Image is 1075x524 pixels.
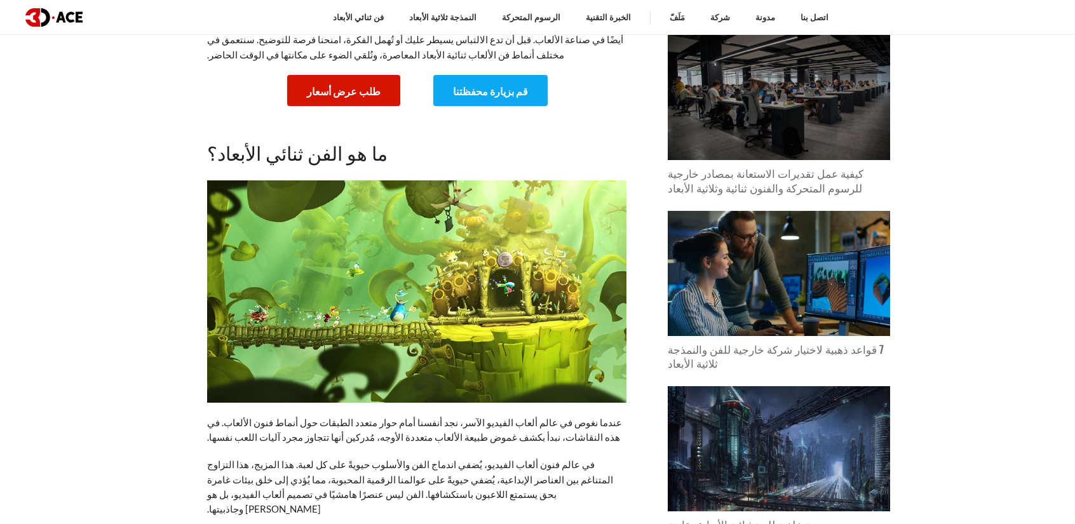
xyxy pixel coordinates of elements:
[801,12,828,22] font: اتصل بنا
[333,12,384,22] font: فن ثنائي الأبعاد
[25,8,83,27] img: شعار داكن
[668,35,890,196] a: صورة منشور المدونة كيفية عمل تقديرات الاستعانة بمصادر خارجية للرسوم المتحركة والفنون ثنائية وثلاث...
[668,211,890,372] a: صورة منشور المدونة 7 قواعد ذهبية لاختيار شركة خارجية للفن والنمذجة ثلاثية الأبعاد
[207,180,626,403] img: الفن ثنائي الأبعاد في الألعاب
[668,341,884,372] font: 7 قواعد ذهبية لاختيار شركة خارجية للفن والنمذجة ثلاثية الأبعاد
[207,19,626,60] font: لا تقتصر على بقائها فحسب، بل تزدهر أيضًا في صناعة الألعاب. قبل أن تدع الالتباس يسيطر عليك أو تُهم...
[668,35,890,160] img: صورة منشور المدونة
[433,75,548,106] a: قم بزيارة محفظتنا
[586,12,631,22] font: الخبرة التقنية
[207,138,388,166] font: ما هو الفن ثنائي الأبعاد؟
[207,459,613,514] font: في عالم فنون ألعاب الفيديو، يُضفي اندماج الفن والأسلوب حيويةً على كل لعبة. هذا المزيج، هذا التزاو...
[453,85,528,97] font: قم بزيارة محفظتنا
[710,12,730,22] font: شركة
[409,12,477,22] font: النمذجة ثلاثية الأبعاد
[668,386,890,511] img: صورة منشور المدونة
[207,417,622,443] font: عندما نغوص في عالم ألعاب الفيديو الآسر، نجد أنفسنا أمام حوار متعدد الطبقات حول أنماط فنون الألعاب...
[287,75,400,106] a: طلب عرض أسعار
[668,165,863,196] font: كيفية عمل تقديرات الاستعانة بمصادر خارجية للرسوم المتحركة والفنون ثنائية وثلاثية الأبعاد
[307,85,381,97] font: طلب عرض أسعار
[668,211,890,336] img: صورة منشور المدونة
[670,12,685,22] font: مَلَفّ
[502,12,560,22] font: الرسوم المتحركة
[755,12,775,22] font: مدونة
